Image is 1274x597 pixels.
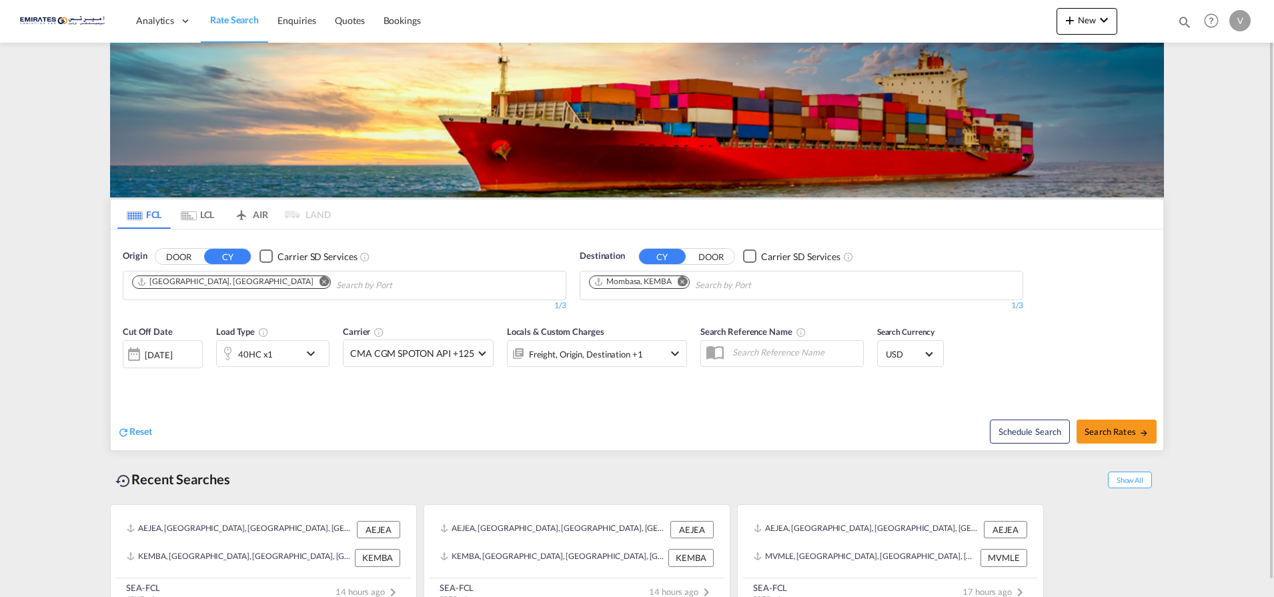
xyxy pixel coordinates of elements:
div: 40HC x1icon-chevron-down [216,340,330,367]
md-icon: Unchecked: Search for CY (Container Yard) services for all selected carriers.Checked : Search for... [843,251,854,262]
md-icon: icon-magnify [1177,15,1192,29]
div: Freight Origin Destination Factory Stuffingicon-chevron-down [507,340,687,367]
div: AEJEA, Jebel Ali, United Arab Emirates, Middle East, Middle East [127,521,354,538]
md-icon: icon-backup-restore [115,473,131,489]
span: 14 hours ago [649,586,714,597]
div: Help [1200,9,1229,33]
md-icon: icon-chevron-down [667,346,683,362]
div: KEMBA [355,549,400,566]
input: Chips input. [695,275,822,296]
span: 17 hours ago [963,586,1028,597]
md-chips-wrap: Chips container. Use arrow keys to select chips. [130,271,468,296]
md-chips-wrap: Chips container. Use arrow keys to select chips. [587,271,827,296]
span: Search Currency [877,327,935,337]
md-icon: icon-airplane [233,207,249,217]
button: DOOR [688,249,734,264]
img: LCL+%26+FCL+BACKGROUND.png [110,43,1164,197]
div: Press delete to remove this chip. [594,276,674,287]
div: AEJEA [984,521,1027,538]
div: Freight Origin Destination Factory Stuffing [529,345,643,364]
div: [DATE] [123,340,203,368]
span: New [1062,15,1112,25]
md-checkbox: Checkbox No Ink [743,249,840,263]
md-icon: icon-information-outline [258,327,269,338]
div: Press delete to remove this chip. [137,276,315,287]
div: Recent Searches [110,464,235,494]
div: MVMLE [981,549,1027,566]
button: Remove [669,276,689,289]
span: Analytics [136,14,174,27]
span: Enquiries [277,15,316,26]
span: Carrier [343,326,384,337]
span: Reset [129,426,152,437]
button: CY [639,249,686,264]
div: 40HC x1 [238,345,273,364]
md-icon: Your search will be saved by the below given name [796,327,806,338]
button: Search Ratesicon-arrow-right [1077,420,1157,444]
md-icon: Unchecked: Search for CY (Container Yard) services for all selected carriers.Checked : Search for... [360,251,370,262]
img: c67187802a5a11ec94275b5db69a26e6.png [20,6,110,36]
md-pagination-wrapper: Use the left and right arrow keys to navigate between tabs [117,199,331,229]
div: V [1229,10,1251,31]
md-icon: icon-chevron-down [303,346,326,362]
div: SEA-FCL [440,582,474,594]
span: Rate Search [210,14,259,25]
md-icon: icon-refresh [117,426,129,438]
md-icon: icon-chevron-down [1096,12,1112,28]
div: KEMBA, Mombasa, Kenya, Eastern Africa, Africa [440,549,665,566]
button: DOOR [155,249,202,264]
div: Mombasa, KEMBA [594,276,672,287]
div: [DATE] [145,349,172,361]
div: MVMLE, Male, Maldives, Indian Subcontinent, Asia Pacific [754,549,977,566]
div: icon-refreshReset [117,425,152,440]
md-icon: icon-arrow-right [1139,428,1149,438]
div: 1/3 [580,300,1023,312]
button: Note: By default Schedule search will only considerorigin ports, destination ports and cut off da... [990,420,1070,444]
div: SEA-FCL [753,582,787,594]
md-checkbox: Checkbox No Ink [259,249,357,263]
span: 14 hours ago [336,586,401,597]
div: AEJEA, Jebel Ali, United Arab Emirates, Middle East, Middle East [440,521,667,538]
span: Bookings [384,15,421,26]
md-tab-item: FCL [117,199,171,229]
div: Carrier SD Services [277,250,357,263]
span: Locals & Custom Charges [507,326,604,337]
div: 1/3 [123,300,566,312]
md-tab-item: AIR [224,199,277,229]
span: Cut Off Date [123,326,173,337]
div: KEMBA, Mombasa, Kenya, Eastern Africa, Africa [127,549,352,566]
span: Show All [1108,472,1152,488]
div: SEA-FCL [126,582,160,594]
md-select: Select Currency: $ USDUnited States Dollar [884,344,936,364]
div: Carrier SD Services [761,250,840,263]
button: CY [204,249,251,264]
span: Help [1200,9,1223,32]
md-icon: The selected Trucker/Carrierwill be displayed in the rate results If the rates are from another f... [374,327,384,338]
div: AEJEA [670,521,714,538]
md-datepicker: Select [123,367,133,385]
md-tab-item: LCL [171,199,224,229]
input: Chips input. [336,275,463,296]
span: Origin [123,249,147,263]
span: Search Reference Name [700,326,806,337]
input: Search Reference Name [726,342,863,362]
span: CMA CGM SPOTON API +125 [350,347,474,360]
div: AEJEA, Jebel Ali, United Arab Emirates, Middle East, Middle East [754,521,981,538]
span: Load Type [216,326,269,337]
span: Destination [580,249,625,263]
div: Jebel Ali, AEJEA [137,276,313,287]
span: USD [886,348,923,360]
div: icon-magnify [1177,15,1192,35]
span: Search Rates [1085,426,1149,437]
md-icon: icon-plus 400-fg [1062,12,1078,28]
div: AEJEA [357,521,400,538]
div: KEMBA [668,549,714,566]
button: icon-plus 400-fgNewicon-chevron-down [1057,8,1117,35]
span: Quotes [335,15,364,26]
div: OriginDOOR CY Checkbox No InkUnchecked: Search for CY (Container Yard) services for all selected ... [111,229,1163,450]
button: Remove [310,276,330,289]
